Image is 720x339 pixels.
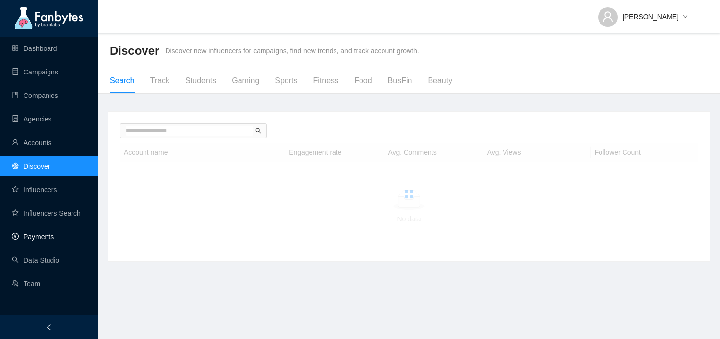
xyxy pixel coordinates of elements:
[313,74,339,87] div: Fitness
[255,128,261,134] span: search
[602,11,614,23] span: user
[232,74,259,87] div: Gaming
[388,74,412,87] div: BusFin
[12,92,58,99] a: bookCompanies
[590,5,696,21] button: [PERSON_NAME]down
[683,14,688,20] span: down
[46,324,52,331] span: left
[275,74,297,87] div: Sports
[185,74,216,87] div: Students
[12,186,57,194] a: starInfluencers
[110,43,159,59] span: Discover
[165,46,419,56] span: Discover new influencers for campaigns, find new trends, and track account growth.
[12,162,50,170] a: radar-chartDiscover
[12,139,52,146] a: userAccounts
[150,74,169,87] div: Track
[12,45,57,52] a: appstoreDashboard
[12,115,52,123] a: containerAgencies
[12,209,81,217] a: starInfluencers Search
[12,256,59,264] a: searchData Studio
[428,74,452,87] div: Beauty
[354,74,372,87] div: Food
[12,280,40,288] a: usergroup-addTeam
[110,74,135,87] div: Search
[623,11,679,22] span: [PERSON_NAME]
[12,68,58,76] a: databaseCampaigns
[12,233,54,241] a: pay-circlePayments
